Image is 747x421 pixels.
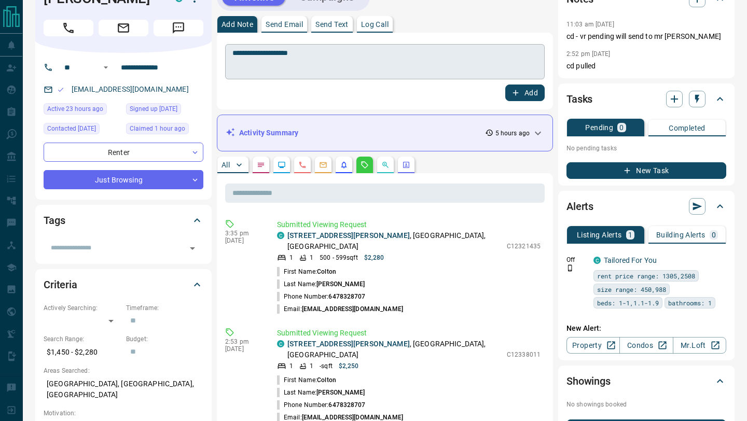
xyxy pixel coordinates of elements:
[566,141,726,156] p: No pending tasks
[317,376,336,384] span: Colton
[278,161,286,169] svg: Lead Browsing Activity
[566,323,726,334] p: New Alert:
[277,292,366,301] p: Phone Number:
[566,255,587,264] p: Off
[287,339,502,360] p: , [GEOGRAPHIC_DATA], [GEOGRAPHIC_DATA]
[402,161,410,169] svg: Agent Actions
[47,123,96,134] span: Contacted [DATE]
[44,303,121,313] p: Actively Searching:
[317,268,336,275] span: Colton
[126,123,203,137] div: Fri Aug 15 2025
[44,103,121,118] div: Thu Aug 14 2025
[619,337,673,354] a: Condos
[310,253,313,262] p: 1
[154,20,203,36] span: Message
[225,338,261,345] p: 2:53 pm
[277,304,403,314] p: Email:
[226,123,544,143] div: Activity Summary5 hours ago
[225,237,261,244] p: [DATE]
[566,373,611,389] h2: Showings
[72,85,189,93] a: [EMAIL_ADDRESS][DOMAIN_NAME]
[339,361,359,371] p: $2,250
[287,231,410,240] a: [STREET_ADDRESS][PERSON_NAME]
[310,361,313,371] p: 1
[298,161,307,169] svg: Calls
[100,61,112,74] button: Open
[566,337,620,354] a: Property
[593,257,601,264] div: condos.ca
[287,340,410,348] a: [STREET_ADDRESS][PERSON_NAME]
[566,21,614,28] p: 11:03 am [DATE]
[316,389,365,396] span: [PERSON_NAME]
[44,409,203,418] p: Motivation:
[44,123,121,137] div: Thu Aug 14 2025
[44,208,203,233] div: Tags
[257,161,265,169] svg: Notes
[266,21,303,28] p: Send Email
[44,375,203,403] p: [GEOGRAPHIC_DATA], [GEOGRAPHIC_DATA], [GEOGRAPHIC_DATA]
[225,345,261,353] p: [DATE]
[328,401,365,409] span: 6478328707
[566,194,726,219] div: Alerts
[566,87,726,111] div: Tasks
[507,242,541,251] p: C12321435
[604,256,657,264] a: Tailored For You
[277,279,365,289] p: Last Name:
[126,103,203,118] div: Thu Aug 14 2025
[277,400,366,410] p: Phone Number:
[44,276,77,293] h2: Criteria
[44,170,203,189] div: Just Browsing
[44,20,93,36] span: Call
[222,161,230,169] p: All
[320,253,357,262] p: 500 - 599 sqft
[44,366,203,375] p: Areas Searched:
[287,230,502,252] p: , [GEOGRAPHIC_DATA], [GEOGRAPHIC_DATA]
[364,253,384,262] p: $2,280
[239,128,298,138] p: Activity Summary
[44,143,203,162] div: Renter
[656,231,706,238] p: Building Alerts
[277,375,336,385] p: First Name:
[289,253,293,262] p: 1
[319,161,327,169] svg: Emails
[577,231,622,238] p: Listing Alerts
[566,264,574,272] svg: Push Notification Only
[222,21,253,28] p: Add Note
[566,50,611,58] p: 2:52 pm [DATE]
[57,86,64,93] svg: Email Valid
[597,284,666,294] span: size range: 450,988
[507,350,541,359] p: C12338011
[668,298,712,308] span: bathrooms: 1
[673,337,726,354] a: Mr.Loft
[277,232,284,239] div: condos.ca
[277,328,541,339] p: Submitted Viewing Request
[99,20,148,36] span: Email
[566,369,726,394] div: Showings
[566,91,592,107] h2: Tasks
[302,414,403,421] span: [EMAIL_ADDRESS][DOMAIN_NAME]
[566,400,726,409] p: No showings booked
[126,303,203,313] p: Timeframe:
[566,198,593,215] h2: Alerts
[628,231,632,238] p: 1
[566,31,726,42] p: cd - vr pending will send to mr [PERSON_NAME]
[619,124,624,131] p: 0
[277,340,284,347] div: condos.ca
[47,104,103,114] span: Active 23 hours ago
[277,388,365,397] p: Last Name:
[316,280,365,288] span: [PERSON_NAME]
[361,21,389,28] p: Log Call
[315,21,349,28] p: Send Text
[597,271,695,281] span: rent price range: 1305,2508
[340,161,348,169] svg: Listing Alerts
[130,123,185,134] span: Claimed 1 hour ago
[44,344,121,361] p: $1,450 - $2,280
[712,231,716,238] p: 0
[597,298,659,308] span: beds: 1-1,1.1-1.9
[381,161,390,169] svg: Opportunities
[320,361,333,371] p: - sqft
[566,61,726,72] p: cd pulled
[225,230,261,237] p: 3:35 pm
[302,305,403,313] span: [EMAIL_ADDRESS][DOMAIN_NAME]
[44,212,65,229] h2: Tags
